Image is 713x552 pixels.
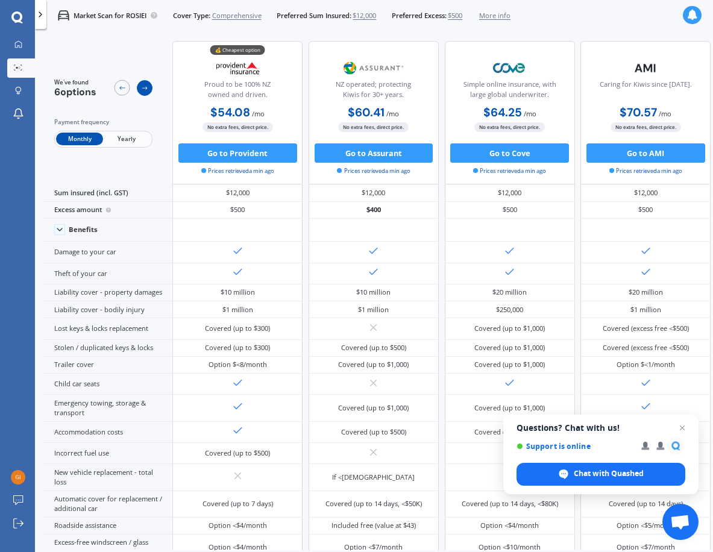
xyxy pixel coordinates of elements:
[496,305,523,315] div: $250,000
[517,463,685,486] span: Chat with Quashed
[338,122,409,131] span: No extra fees, direct price.
[662,504,699,540] a: Open chat
[474,324,545,333] div: Covered (up to $1,000)
[386,109,399,118] span: / mo
[574,468,644,479] span: Chat with Quashed
[580,184,711,201] div: $12,000
[445,184,575,201] div: $12,000
[203,122,273,131] span: No extra fees, direct price.
[341,343,406,353] div: Covered (up to $500)
[586,143,705,163] button: Go to AMI
[332,472,415,482] div: If <[DEMOGRAPHIC_DATA]
[342,56,406,80] img: Assurant.png
[317,80,430,104] div: NZ operated; protecting Kiwis for 30+ years.
[517,442,633,451] span: Support is online
[445,202,575,219] div: $500
[659,109,671,118] span: / mo
[600,80,692,104] div: Caring for Kiwis since [DATE].
[54,78,96,87] span: We've found
[56,133,103,145] span: Monthly
[42,464,172,491] div: New vehicle replacement - total loss
[42,184,172,201] div: Sum insured (incl. GST)
[614,56,677,80] img: AMI-text-1.webp
[201,167,274,175] span: Prices retrieved a min ago
[205,343,270,353] div: Covered (up to $300)
[474,360,545,369] div: Covered (up to $1,000)
[353,11,376,20] span: $12,000
[315,143,433,163] button: Go to Assurant
[172,184,303,201] div: $12,000
[338,403,409,413] div: Covered (up to $1,000)
[42,422,172,443] div: Accommodation costs
[517,423,685,433] span: Questions? Chat with us!
[356,287,391,297] div: $10 million
[580,202,711,219] div: $500
[473,167,546,175] span: Prices retrieved a min ago
[358,305,389,315] div: $1 million
[222,305,253,315] div: $1 million
[309,202,439,219] div: $400
[617,542,675,552] div: Option <$7/month
[173,11,210,20] span: Cover Type:
[603,324,689,333] div: Covered (excess free <$500)
[617,521,675,530] div: Option <$5/month
[42,374,172,395] div: Child car seats
[212,11,262,20] span: Comprehensive
[479,542,541,552] div: Option <$10/month
[392,11,447,20] span: Preferred Excess:
[42,318,172,339] div: Lost keys & locks replacement
[611,122,681,131] span: No extra fees, direct price.
[478,56,542,80] img: Cove.webp
[178,143,297,163] button: Go to Provident
[474,427,545,437] div: Covered (up to $1,000)
[338,360,409,369] div: Covered (up to $1,000)
[331,521,416,530] div: Included free (value at $43)
[277,11,351,20] span: Preferred Sum Insured:
[209,360,267,369] div: Option $<8/month
[474,122,545,131] span: No extra fees, direct price.
[74,11,146,20] p: Market Scan for ROSIEI
[205,324,270,333] div: Covered (up to $300)
[492,287,527,297] div: $20 million
[609,167,682,175] span: Prices retrieved a min ago
[603,343,689,353] div: Covered (excess free <$500)
[341,427,406,437] div: Covered (up to $500)
[58,10,69,21] img: car.f15378c7a67c060ca3f3.svg
[617,360,675,369] div: Option $<1/month
[181,80,294,104] div: Proud to be 100% NZ owned and driven.
[103,133,150,145] span: Yearly
[630,305,661,315] div: $1 million
[42,340,172,357] div: Stolen / duplicated keys & locks
[325,499,422,509] div: Covered (up to 14 days, <$50K)
[54,118,152,127] div: Payment frequency
[209,542,267,552] div: Option <$4/month
[42,443,172,464] div: Incorrect fuel use
[209,521,267,530] div: Option <$4/month
[42,242,172,263] div: Damage to your car
[480,521,539,530] div: Option <$4/month
[462,499,558,509] div: Covered (up to 14 days, <$80K)
[609,499,683,509] div: Covered (up to 14 days)
[210,105,250,120] b: $54.08
[205,448,270,458] div: Covered (up to $500)
[474,403,545,413] div: Covered (up to $1,000)
[11,470,25,485] img: e19efb68f83d31df130ed8c510cf251f
[479,11,510,20] span: More info
[309,184,439,201] div: $12,000
[337,167,410,175] span: Prices retrieved a min ago
[221,287,255,297] div: $10 million
[42,284,172,301] div: Liability cover - property damages
[448,11,462,20] span: $500
[453,80,566,104] div: Simple online insurance, with large global underwriter.
[629,287,663,297] div: $20 million
[42,301,172,318] div: Liability cover - bodily injury
[450,143,569,163] button: Go to Cove
[42,357,172,374] div: Trailer cover
[210,45,265,55] div: 💰 Cheapest option
[524,109,536,118] span: / mo
[54,86,96,98] span: 6 options
[348,105,385,120] b: $60.41
[42,395,172,421] div: Emergency towing, storage & transport
[620,105,657,120] b: $70.57
[42,263,172,284] div: Theft of your car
